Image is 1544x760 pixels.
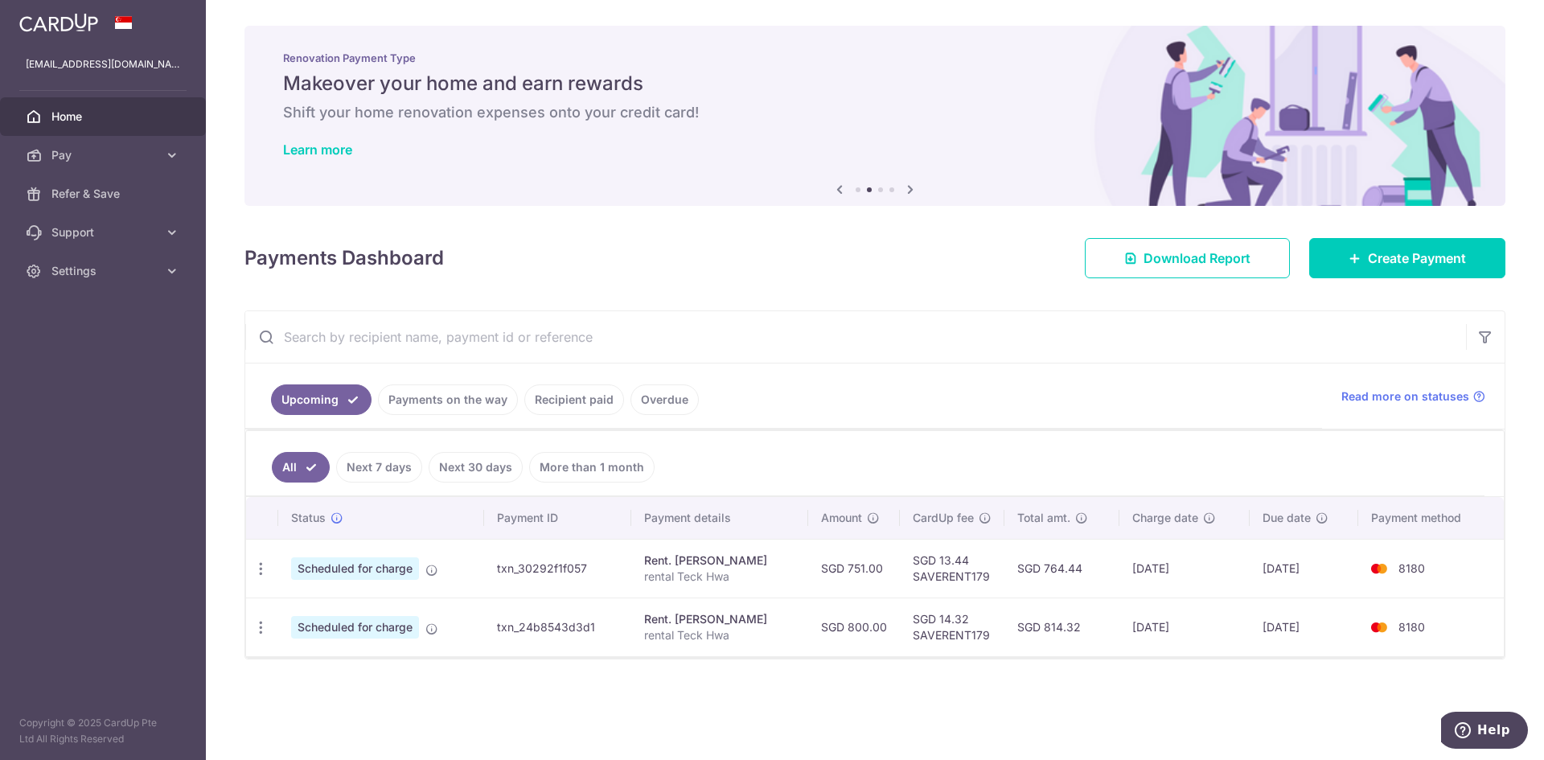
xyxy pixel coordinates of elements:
[245,311,1466,363] input: Search by recipient name, payment id or reference
[644,627,795,643] p: rental Teck Hwa
[644,611,795,627] div: Rent. [PERSON_NAME]
[291,616,419,639] span: Scheduled for charge
[1441,712,1528,752] iframe: Opens a widget where you can find more information
[283,71,1467,97] h5: Makeover your home and earn rewards
[1250,598,1359,656] td: [DATE]
[51,147,158,163] span: Pay
[484,598,631,656] td: txn_24b8543d3d1
[283,103,1467,122] h6: Shift your home renovation expenses onto your credit card!
[272,452,330,483] a: All
[291,510,326,526] span: Status
[1341,388,1469,405] span: Read more on statuses
[913,510,974,526] span: CardUp fee
[1358,497,1504,539] th: Payment method
[808,539,900,598] td: SGD 751.00
[1132,510,1198,526] span: Charge date
[19,13,98,32] img: CardUp
[51,186,158,202] span: Refer & Save
[631,497,808,539] th: Payment details
[630,384,699,415] a: Overdue
[26,56,180,72] p: [EMAIL_ADDRESS][DOMAIN_NAME]
[808,598,900,656] td: SGD 800.00
[1363,618,1395,637] img: Bank Card
[1144,249,1250,268] span: Download Report
[1004,598,1119,656] td: SGD 814.32
[1398,620,1425,634] span: 8180
[429,452,523,483] a: Next 30 days
[1341,388,1485,405] a: Read more on statuses
[271,384,372,415] a: Upcoming
[529,452,655,483] a: More than 1 month
[524,384,624,415] a: Recipient paid
[378,384,518,415] a: Payments on the way
[1263,510,1311,526] span: Due date
[644,569,795,585] p: rental Teck Hwa
[1363,559,1395,578] img: Bank Card
[644,553,795,569] div: Rent. [PERSON_NAME]
[900,539,1004,598] td: SGD 13.44 SAVERENT179
[1004,539,1119,598] td: SGD 764.44
[484,539,631,598] td: txn_30292f1f057
[1017,510,1070,526] span: Total amt.
[51,109,158,125] span: Home
[1398,561,1425,575] span: 8180
[291,557,419,580] span: Scheduled for charge
[336,452,422,483] a: Next 7 days
[244,244,444,273] h4: Payments Dashboard
[1085,238,1290,278] a: Download Report
[283,51,1467,64] p: Renovation Payment Type
[51,263,158,279] span: Settings
[1368,249,1466,268] span: Create Payment
[484,497,631,539] th: Payment ID
[1309,238,1505,278] a: Create Payment
[1250,539,1359,598] td: [DATE]
[283,142,352,158] a: Learn more
[821,510,862,526] span: Amount
[51,224,158,240] span: Support
[900,598,1004,656] td: SGD 14.32 SAVERENT179
[1119,598,1250,656] td: [DATE]
[1119,539,1250,598] td: [DATE]
[244,26,1505,206] img: Renovation banner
